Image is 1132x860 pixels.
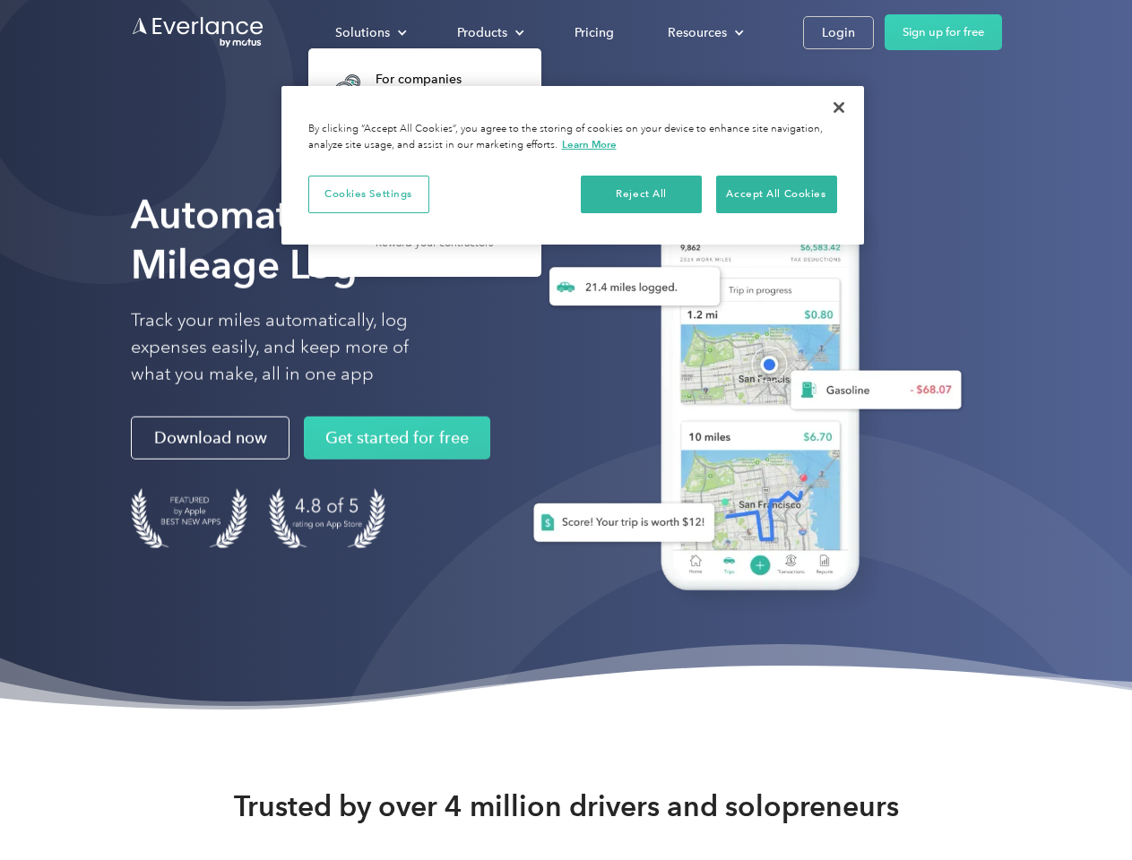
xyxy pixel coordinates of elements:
a: For companiesEasy vehicle reimbursements [317,59,527,117]
div: By clicking “Accept All Cookies”, you agree to the storing of cookies on your device to enhance s... [308,122,837,153]
div: Resources [668,21,727,44]
div: Cookie banner [281,86,864,245]
div: Solutions [335,21,390,44]
div: Products [439,17,539,48]
a: Download now [131,417,289,460]
button: Close [819,88,859,127]
div: For companies [376,71,518,89]
img: 4.9 out of 5 stars on the app store [269,488,385,548]
a: Pricing [557,17,632,48]
a: More information about your privacy, opens in a new tab [562,138,617,150]
div: Pricing [575,21,614,44]
a: Sign up for free [885,14,1002,50]
div: Login [822,21,855,44]
nav: Solutions [308,48,541,277]
div: Products [457,21,507,44]
strong: Trusted by over 4 million drivers and solopreneurs [234,788,899,824]
div: Resources [650,17,758,48]
div: Privacy [281,86,864,245]
a: Login [803,16,874,49]
button: Cookies Settings [308,176,429,213]
p: Track your miles automatically, log expenses easily, and keep more of what you make, all in one app [131,307,451,388]
a: Go to homepage [131,15,265,49]
button: Reject All [581,176,702,213]
div: Solutions [317,17,421,48]
a: Get started for free [304,417,490,460]
button: Accept All Cookies [716,176,837,213]
img: Everlance, mileage tracker app, expense tracking app [505,170,976,617]
img: Badge for Featured by Apple Best New Apps [131,488,247,548]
